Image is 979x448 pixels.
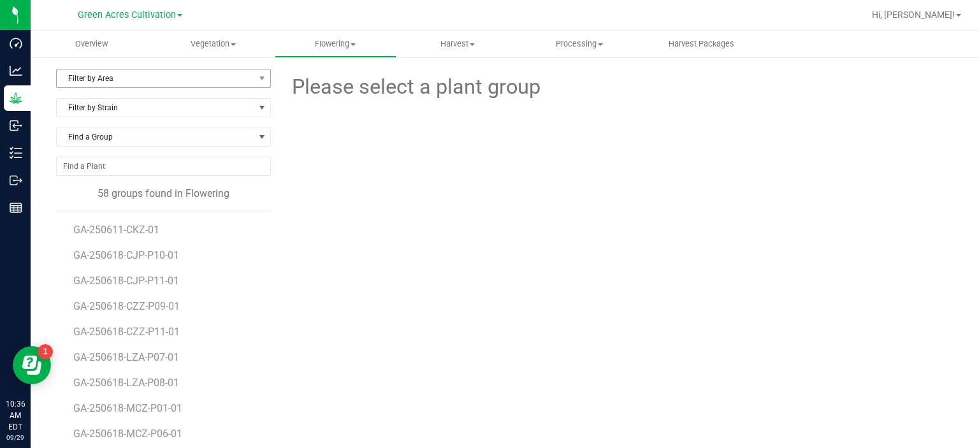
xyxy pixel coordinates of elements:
[73,351,179,363] span: GA-250618-LZA-P07-01
[641,31,762,57] a: Harvest Packages
[872,10,955,20] span: Hi, [PERSON_NAME]!
[73,428,182,440] span: GA-250618-MCZ-P06-01
[10,174,22,187] inline-svg: Outbound
[73,224,159,236] span: GA-250611-CKZ-01
[651,38,751,50] span: Harvest Packages
[57,99,254,117] span: Filter by Strain
[153,38,273,50] span: Vegetation
[275,31,396,57] a: Flowering
[396,31,518,57] a: Harvest
[73,275,179,287] span: GA-250618-CJP-P11-01
[73,402,182,414] span: GA-250618-MCZ-P01-01
[10,147,22,159] inline-svg: Inventory
[518,31,640,57] a: Processing
[73,326,180,338] span: GA-250618-CZZ-P11-01
[57,128,254,146] span: Find a Group
[78,10,176,20] span: Green Acres Cultivation
[254,69,270,87] span: select
[6,433,25,442] p: 09/29
[38,344,53,359] iframe: Resource center unread badge
[58,38,125,50] span: Overview
[73,377,179,389] span: GA-250618-LZA-P08-01
[10,201,22,214] inline-svg: Reports
[275,38,396,50] span: Flowering
[57,157,270,175] input: NO DATA FOUND
[10,92,22,105] inline-svg: Grow
[6,398,25,433] p: 10:36 AM EDT
[57,69,254,87] span: Filter by Area
[10,64,22,77] inline-svg: Analytics
[56,186,271,201] div: 58 groups found in Flowering
[73,249,179,261] span: GA-250618-CJP-P10-01
[10,119,22,132] inline-svg: Inbound
[73,300,180,312] span: GA-250618-CZZ-P09-01
[397,38,518,50] span: Harvest
[13,346,51,384] iframe: Resource center
[290,71,540,103] span: Please select a plant group
[519,38,639,50] span: Processing
[10,37,22,50] inline-svg: Dashboard
[152,31,274,57] a: Vegetation
[31,31,152,57] a: Overview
